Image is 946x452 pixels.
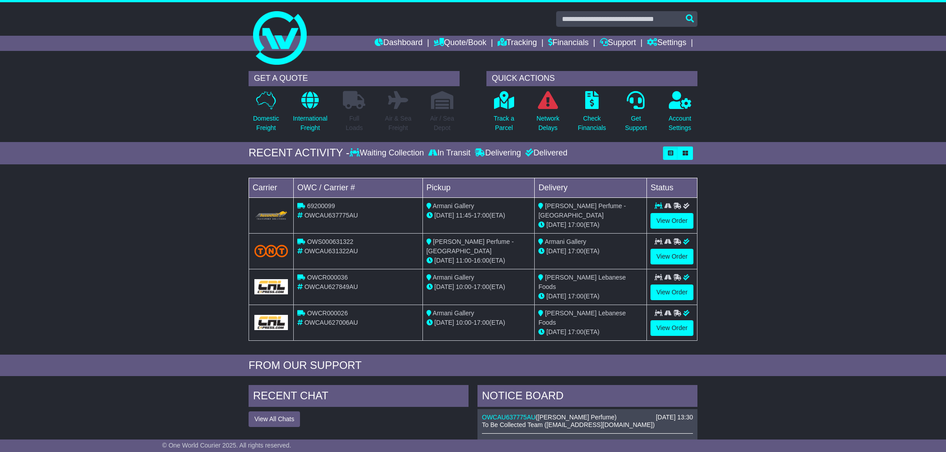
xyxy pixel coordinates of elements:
[668,91,692,138] a: AccountSettings
[304,212,358,219] span: OWCAU637775AU
[307,202,335,209] span: 69200099
[538,202,625,219] span: [PERSON_NAME] Perfume - [GEOGRAPHIC_DATA]
[536,91,560,138] a: NetworkDelays
[427,282,531,292] div: - (ETA)
[456,319,472,326] span: 10:00
[482,414,536,421] a: OWCAU637775AU
[650,249,693,264] a: View Order
[523,148,567,158] div: Delivered
[568,293,583,300] span: 17:00
[568,328,583,335] span: 17:00
[656,414,693,421] div: [DATE] 13:30
[538,414,615,421] span: [PERSON_NAME] Perfume
[538,327,643,337] div: (ETA)
[578,91,607,138] a: CheckFinancials
[343,114,365,133] p: Full Loads
[254,315,288,330] img: GetCarrierServiceLogo
[546,293,566,300] span: [DATE]
[578,114,606,133] p: Check Financials
[304,283,358,290] span: OWCAU627849AU
[568,221,583,228] span: 17:00
[435,283,454,290] span: [DATE]
[473,319,489,326] span: 17:00
[427,256,531,265] div: - (ETA)
[650,213,693,229] a: View Order
[304,319,358,326] span: OWCAU627006AU
[650,285,693,300] a: View Order
[435,212,454,219] span: [DATE]
[535,178,647,197] td: Delivery
[292,91,328,138] a: InternationalFreight
[473,148,523,158] div: Delivering
[249,146,350,159] div: RECENT ACTIVITY -
[482,421,655,428] span: To Be Collected Team ([EMAIL_ADDRESS][DOMAIN_NAME])
[568,247,583,255] span: 17:00
[249,359,697,372] div: FROM OUR SUPPORT
[304,247,358,255] span: OWCAU631322AU
[473,212,489,219] span: 17:00
[162,442,291,449] span: © One World Courier 2025. All rights reserved.
[307,238,354,245] span: OWS000631322
[433,202,474,209] span: Armani Gallery
[482,414,693,421] div: ( )
[427,318,531,327] div: - (ETA)
[482,438,693,447] p: We've advised the courier to ensure pickup is done [DATE].
[477,385,697,409] div: NOTICE BOARD
[456,212,472,219] span: 11:45
[486,71,697,86] div: QUICK ACTIONS
[548,36,589,51] a: Financials
[545,238,587,245] span: Armani Gallery
[625,114,647,133] p: Get Support
[253,114,279,133] p: Domestic Freight
[494,114,514,133] p: Track a Parcel
[647,36,686,51] a: Settings
[307,310,348,317] span: OWCR000026
[669,114,692,133] p: Account Settings
[293,114,327,133] p: International Freight
[456,257,472,264] span: 11:00
[433,274,474,281] span: Armani Gallery
[538,247,643,256] div: (ETA)
[538,292,643,301] div: (ETA)
[426,148,473,158] div: In Transit
[375,36,422,51] a: Dashboard
[435,319,454,326] span: [DATE]
[249,411,300,427] button: View All Chats
[538,220,643,230] div: (ETA)
[294,178,423,197] td: OWC / Carrier #
[538,310,625,326] span: [PERSON_NAME] Lebanese Foods
[307,274,348,281] span: OWCR000036
[249,178,294,197] td: Carrier
[427,238,514,255] span: [PERSON_NAME] Perfume - [GEOGRAPHIC_DATA]
[650,320,693,336] a: View Order
[456,283,472,290] span: 10:00
[434,36,486,51] a: Quote/Book
[647,178,697,197] td: Status
[422,178,535,197] td: Pickup
[350,148,426,158] div: Waiting Collection
[427,211,531,220] div: - (ETA)
[254,210,288,220] img: GetCarrierServiceLogo
[435,257,454,264] span: [DATE]
[254,245,288,257] img: TNT_Domestic.png
[249,385,469,409] div: RECENT CHAT
[473,283,489,290] span: 17:00
[600,36,636,51] a: Support
[430,114,454,133] p: Air / Sea Depot
[493,91,515,138] a: Track aParcel
[433,310,474,317] span: Armani Gallery
[473,257,489,264] span: 16:00
[546,247,566,255] span: [DATE]
[546,328,566,335] span: [DATE]
[253,91,279,138] a: DomesticFreight
[546,221,566,228] span: [DATE]
[498,36,537,51] a: Tracking
[249,71,460,86] div: GET A QUOTE
[254,279,288,294] img: GetCarrierServiceLogo
[536,114,559,133] p: Network Delays
[538,274,625,290] span: [PERSON_NAME] Lebanese Foods
[625,91,647,138] a: GetSupport
[385,114,411,133] p: Air & Sea Freight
